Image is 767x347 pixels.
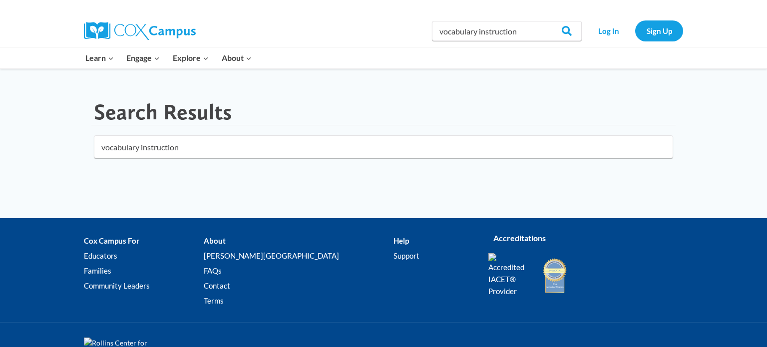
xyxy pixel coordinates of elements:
[84,248,204,263] a: Educators
[94,99,232,125] h1: Search Results
[173,51,209,64] span: Explore
[587,20,683,41] nav: Secondary Navigation
[587,20,630,41] a: Log In
[204,278,393,293] a: Contact
[85,51,114,64] span: Learn
[94,135,673,158] input: Search for...
[393,248,473,263] a: Support
[204,248,393,263] a: [PERSON_NAME][GEOGRAPHIC_DATA]
[84,22,196,40] img: Cox Campus
[493,233,546,243] strong: Accreditations
[635,20,683,41] a: Sign Up
[542,257,567,294] img: IDA Accredited
[126,51,160,64] span: Engage
[222,51,252,64] span: About
[204,293,393,308] a: Terms
[84,278,204,293] a: Community Leaders
[488,253,531,297] img: Accredited IACET® Provider
[79,47,258,68] nav: Primary Navigation
[432,21,582,41] input: Search Cox Campus
[84,263,204,278] a: Families
[204,263,393,278] a: FAQs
